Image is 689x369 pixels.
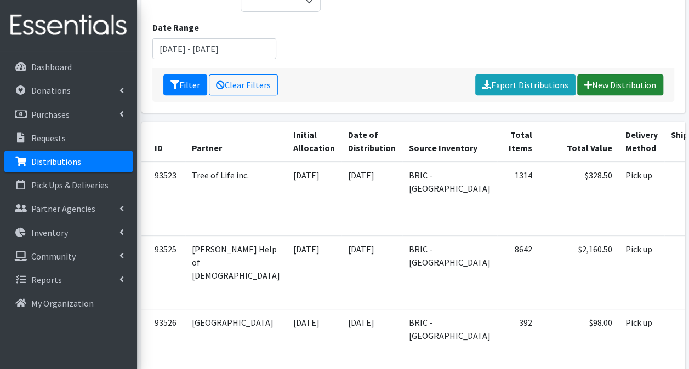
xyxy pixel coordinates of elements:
p: My Organization [31,298,94,309]
th: ID [141,122,185,162]
a: Inventory [4,222,133,244]
p: Community [31,251,76,262]
a: Export Distributions [475,74,576,95]
p: Pick Ups & Deliveries [31,180,109,191]
td: 8642 [497,235,539,309]
a: Purchases [4,103,133,125]
th: Date of Distribution [341,122,402,162]
a: Reports [4,269,133,291]
td: Pick up [619,162,664,235]
td: 93523 [141,162,185,235]
td: Pick up [619,235,664,309]
td: [PERSON_NAME] Help of [DEMOGRAPHIC_DATA] [185,235,287,309]
a: New Distribution [577,74,663,95]
a: Requests [4,127,133,149]
p: Partner Agencies [31,203,95,214]
button: Filter [163,74,207,95]
td: [DATE] [341,162,402,235]
p: Dashboard [31,61,72,72]
td: $2,160.50 [539,235,619,309]
th: Total Items [497,122,539,162]
p: Inventory [31,227,68,238]
a: Partner Agencies [4,198,133,220]
th: Delivery Method [619,122,664,162]
th: Total Value [539,122,619,162]
a: Distributions [4,151,133,172]
label: Date Range [152,21,199,34]
td: [DATE] [287,235,341,309]
th: Source Inventory [402,122,497,162]
a: Dashboard [4,56,133,78]
p: Donations [31,85,71,96]
td: BRIC - [GEOGRAPHIC_DATA] [402,235,497,309]
td: [DATE] [287,162,341,235]
td: $328.50 [539,162,619,235]
td: BRIC - [GEOGRAPHIC_DATA] [402,162,497,235]
a: Pick Ups & Deliveries [4,174,133,196]
p: Reports [31,274,62,285]
p: Distributions [31,156,81,167]
a: Community [4,245,133,267]
p: Purchases [31,109,70,120]
img: HumanEssentials [4,7,133,44]
td: [DATE] [341,235,402,309]
p: Requests [31,132,66,143]
a: Donations [4,79,133,101]
td: Tree of Life inc. [185,162,287,235]
th: Partner [185,122,287,162]
th: Initial Allocation [287,122,341,162]
a: Clear Filters [209,74,278,95]
td: 93525 [141,235,185,309]
td: 1314 [497,162,539,235]
a: My Organization [4,292,133,314]
input: January 1, 2011 - December 31, 2011 [152,38,277,59]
